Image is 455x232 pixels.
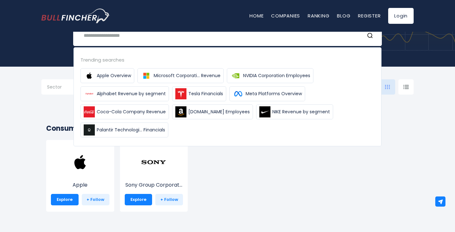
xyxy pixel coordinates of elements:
[97,90,166,97] span: Alphabet Revenue by segment
[172,104,253,119] a: [DOMAIN_NAME] Employees
[80,68,134,83] a: Apple Overview
[46,123,409,134] h2: Consumer Electronics
[125,181,183,189] p: Sony Group Corporation
[188,90,223,97] span: Tesla Financials
[337,12,350,19] a: Blog
[256,104,333,119] a: NIKE Revenue by segment
[272,109,330,115] span: NIKE Revenue by segment
[243,72,310,79] span: NVIDIA Corporation Employees
[388,8,414,24] a: Login
[47,82,88,93] input: Selection
[246,90,302,97] span: Meta Platforms Overview
[229,86,305,101] a: Meta Platforms Overview
[80,56,374,63] div: Trending searches
[308,12,329,19] a: Ranking
[249,12,263,19] a: Home
[97,72,131,79] span: Apple Overview
[51,194,79,205] a: Explore
[80,123,168,137] a: Palantir Technologi... Financials
[41,9,110,23] img: Bullfincher logo
[227,68,313,83] a: NVIDIA Corporation Employees
[137,68,224,83] a: Microsoft Corporati... Revenue
[82,194,109,205] a: + Follow
[125,194,152,205] a: Explore
[125,161,183,189] a: Sony Group Corporat...
[51,181,109,189] p: Apple
[47,84,62,90] span: Sector
[367,31,375,40] button: Search
[155,194,183,205] a: + Follow
[80,104,169,119] a: Coca-Cola Company Revenue
[172,86,226,101] a: Tesla Financials
[67,149,93,175] img: AAPL.png
[141,149,166,175] img: SONY.png
[80,86,169,101] a: Alphabet Revenue by segment
[403,85,409,89] img: icon-comp-list-view.svg
[51,161,109,189] a: Apple
[97,127,165,133] span: Palantir Technologi... Financials
[385,85,390,89] img: icon-comp-grid.svg
[41,9,110,23] a: Go to homepage
[271,12,300,19] a: Companies
[358,12,381,19] a: Register
[97,109,166,115] span: Coca-Cola Company Revenue
[188,109,250,115] span: [DOMAIN_NAME] Employees
[154,72,220,79] span: Microsoft Corporati... Revenue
